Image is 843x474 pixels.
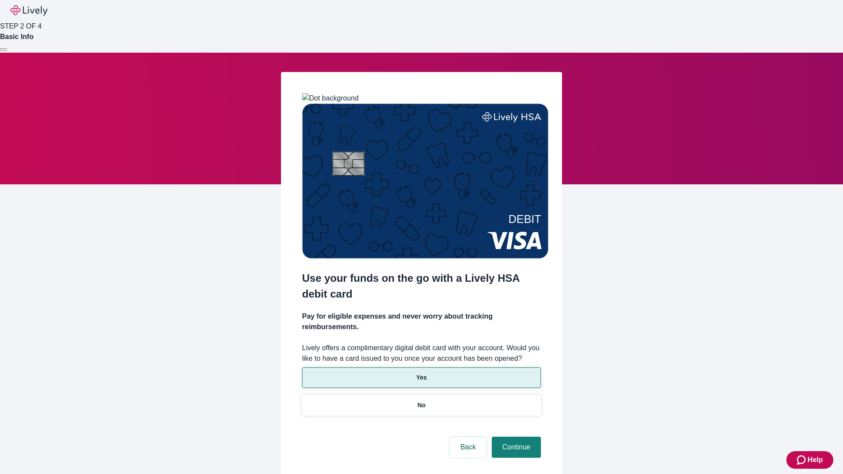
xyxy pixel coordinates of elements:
[418,401,426,410] p: No
[302,104,548,259] img: Debit card
[450,437,486,458] button: Back
[492,437,541,458] button: Continue
[302,311,541,332] h4: Pay for eligible expenses and never worry about tracking reimbursements.
[797,455,807,465] svg: Zendesk support icon
[786,451,833,469] button: Zendesk support iconHelp
[11,5,47,16] img: Lively
[302,395,541,416] button: No
[302,367,541,388] button: Yes
[302,343,541,364] label: Lively offers a complimentary digital debit card with your account. Would you like to have a card...
[302,270,541,302] h2: Use your funds on the go with a Lively HSA debit card
[416,373,427,382] p: Yes
[302,93,359,104] img: Dot background
[807,455,823,465] span: Help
